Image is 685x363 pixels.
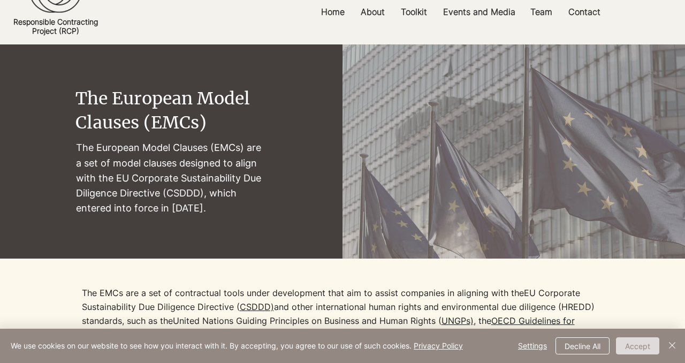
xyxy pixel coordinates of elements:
span: We use cookies on our website to see how you interact with it. By accepting, you agree to our use... [11,341,463,351]
p: The European Model Clauses (EMCs) are a set of model clauses designed to align with the EU Corpor... [76,140,268,215]
a: United Nations Guiding Principles on Business and Human Rights ( [173,315,442,326]
span: Settings [518,338,547,354]
a: Responsible ContractingProject (RCP) [13,17,98,35]
span: The European Model Clauses (EMCs) [75,88,250,133]
a: EU Corporate Sustainability Due Diligence Directive ( [82,288,580,312]
a: UNGPs) [442,315,474,326]
img: Close [666,339,679,352]
button: Close [666,337,679,354]
button: Accept [616,337,659,354]
button: Decline All [555,337,610,354]
a: CSDDD) [240,301,274,312]
a: Privacy Policy [414,341,463,350]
